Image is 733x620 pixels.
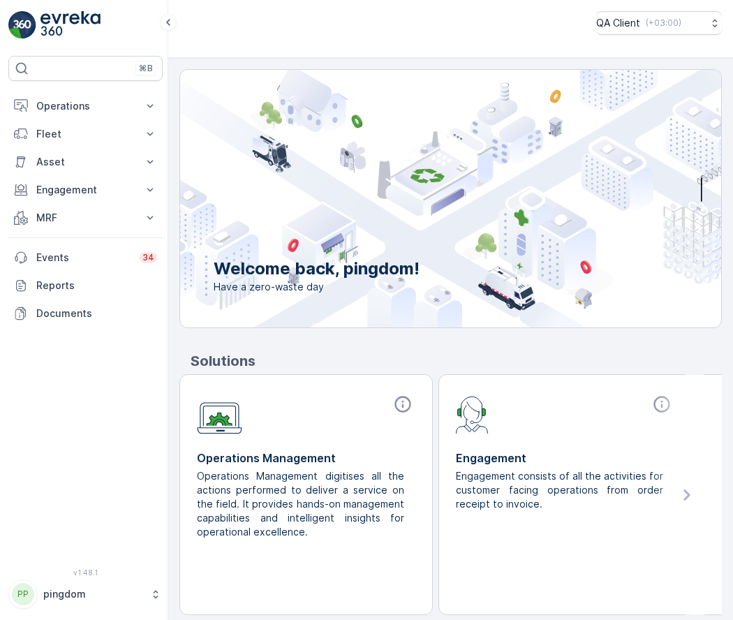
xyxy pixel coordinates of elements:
[142,252,154,263] p: 34
[8,120,163,148] button: Fleet
[197,394,242,434] img: module-icon
[8,300,163,327] a: Documents
[36,99,135,113] p: Operations
[12,583,34,605] div: PP
[214,280,420,294] span: Have a zero-waste day
[8,92,163,120] button: Operations
[43,587,143,601] p: pingdom
[646,17,681,29] p: ( +03:00 )
[36,211,135,225] p: MRF
[596,16,640,30] p: QA Client
[36,279,157,293] p: Reports
[8,148,163,176] button: Asset
[36,251,131,265] p: Events
[197,450,415,466] p: Operations Management
[8,244,163,272] a: Events34
[36,307,157,320] p: Documents
[456,469,663,511] p: Engagement consists of all the activities for customer facing operations from order receipt to in...
[139,63,153,74] p: ⌘B
[8,580,163,609] button: PPpingdom
[456,394,489,434] img: module-icon
[36,127,135,141] p: Fleet
[8,272,163,300] a: Reports
[197,469,404,539] p: Operations Management digitises all the actions performed to deliver a service on the field. It p...
[8,204,163,232] button: MRF
[36,183,135,197] p: Engagement
[456,450,674,466] p: Engagement
[8,176,163,204] button: Engagement
[596,11,722,35] button: QA Client(+03:00)
[214,258,420,280] p: Welcome back, pingdom!
[40,11,101,39] img: logo_light-DOdMpM7g.png
[117,70,721,327] img: city illustration
[8,568,163,577] span: v 1.48.1
[36,155,135,169] p: Asset
[8,11,36,39] img: logo
[191,350,722,371] p: Solutions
